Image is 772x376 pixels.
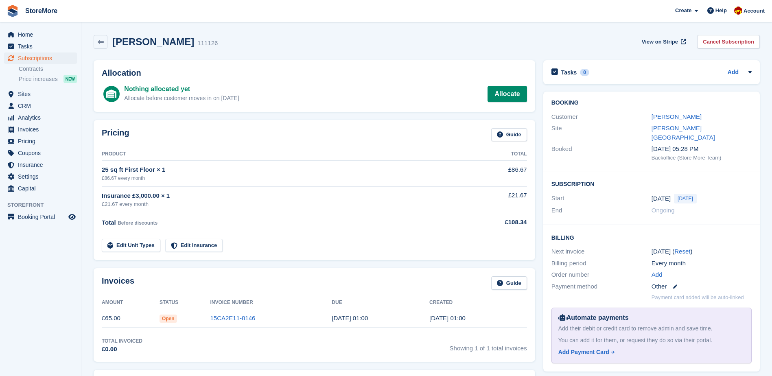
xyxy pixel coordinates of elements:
img: stora-icon-8386f47178a22dfd0bd8f6a31ec36ba5ce8667c1dd55bd0f319d3a0aa187defe.svg [7,5,19,17]
h2: Pricing [102,128,129,142]
h2: Booking [551,100,752,106]
div: Payment method [551,282,652,291]
div: Site [551,124,652,142]
div: Insurance £3,000.00 × 1 [102,191,461,201]
time: 2025-09-30 00:00:00 UTC [652,194,671,203]
div: Backoffice (Store More Team) [652,154,752,162]
a: Add [652,270,663,280]
a: Reset [674,248,690,255]
th: Amount [102,296,160,309]
a: Cancel Subscription [697,35,760,48]
time: 2025-10-01 00:00:00 UTC [332,315,368,321]
h2: Tasks [561,69,577,76]
a: menu [4,41,77,52]
a: Contracts [19,65,77,73]
a: Edit Unit Types [102,239,160,252]
span: Tasks [18,41,67,52]
a: menu [4,183,77,194]
a: [PERSON_NAME] [652,113,702,120]
div: Nothing allocated yet [124,84,239,94]
div: Billing period [551,259,652,268]
span: [DATE] [674,194,697,203]
a: [PERSON_NAME][GEOGRAPHIC_DATA] [652,125,715,141]
span: CRM [18,100,67,111]
div: Order number [551,270,652,280]
div: [DATE] 05:28 PM [652,144,752,154]
div: 0 [580,69,589,76]
div: End [551,206,652,215]
a: menu [4,88,77,100]
h2: Billing [551,233,752,241]
div: [DATE] ( ) [652,247,752,256]
div: Next invoice [551,247,652,256]
a: Preview store [67,212,77,222]
span: Invoices [18,124,67,135]
div: Total Invoiced [102,337,142,345]
p: Payment card added will be auto-linked [652,293,744,302]
div: £21.67 every month [102,200,461,208]
span: Open [160,315,177,323]
a: View on Stripe [639,35,688,48]
th: Due [332,296,429,309]
h2: [PERSON_NAME] [112,36,194,47]
div: £86.67 every month [102,175,461,182]
h2: Invoices [102,276,134,290]
div: Booked [551,144,652,162]
span: Ongoing [652,207,675,214]
td: £86.67 [461,161,527,186]
td: £65.00 [102,309,160,328]
th: Created [429,296,527,309]
div: NEW [63,75,77,83]
span: Booking Portal [18,211,67,223]
th: Status [160,296,210,309]
span: Coupons [18,147,67,159]
span: Sites [18,88,67,100]
div: You can add it for them, or request they do so via their portal. [558,336,745,345]
a: menu [4,171,77,182]
a: 15CA2E11-8146 [210,315,255,321]
a: menu [4,124,77,135]
div: £0.00 [102,345,142,354]
div: 111126 [197,39,218,48]
div: Every month [652,259,752,268]
img: Store More Team [734,7,742,15]
span: Create [675,7,691,15]
a: menu [4,136,77,147]
span: Help [715,7,727,15]
div: Allocate before customer moves in on [DATE] [124,94,239,103]
div: 25 sq ft First Floor × 1 [102,165,461,175]
a: menu [4,211,77,223]
div: Automate payments [558,313,745,323]
a: menu [4,52,77,64]
a: Guide [491,276,527,290]
span: Before discounts [118,220,157,226]
span: Insurance [18,159,67,171]
div: Add Payment Card [558,348,609,356]
span: Account [744,7,765,15]
span: Subscriptions [18,52,67,64]
div: Add their debit or credit card to remove admin and save time. [558,324,745,333]
a: menu [4,29,77,40]
h2: Allocation [102,68,527,78]
a: menu [4,112,77,123]
span: Total [102,219,116,226]
span: Analytics [18,112,67,123]
a: Edit Insurance [165,239,223,252]
a: Allocate [488,86,527,102]
span: Home [18,29,67,40]
a: StoreMore [22,4,61,17]
span: Storefront [7,201,81,209]
a: menu [4,159,77,171]
a: Guide [491,128,527,142]
div: Customer [551,112,652,122]
td: £21.67 [461,186,527,213]
div: £108.34 [461,218,527,227]
span: Showing 1 of 1 total invoices [450,337,527,354]
a: menu [4,147,77,159]
a: Add [728,68,739,77]
a: menu [4,100,77,111]
span: Pricing [18,136,67,147]
span: Price increases [19,75,58,83]
th: Total [461,148,527,161]
div: Other [652,282,752,291]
